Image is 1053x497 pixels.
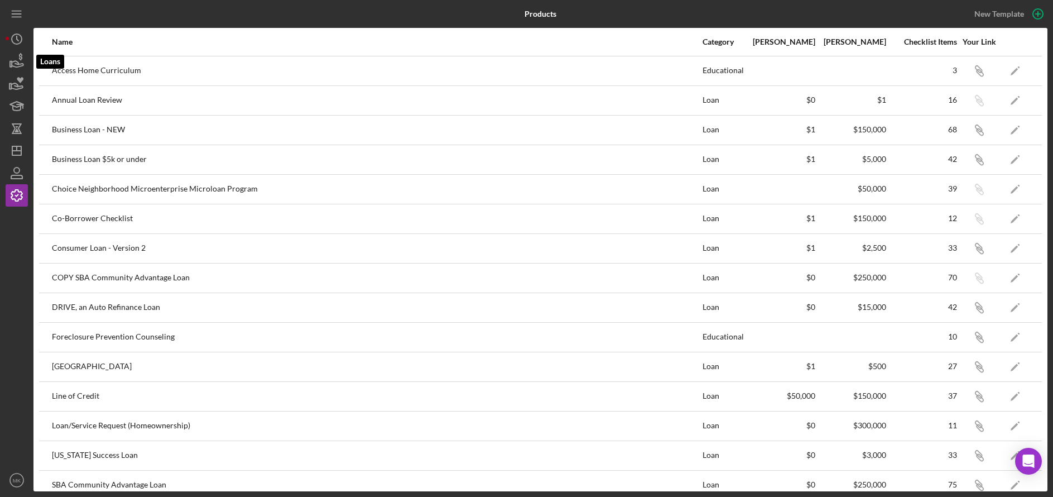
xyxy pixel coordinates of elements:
div: Business Loan - NEW [52,116,701,144]
div: $0 [746,273,815,282]
div: [PERSON_NAME] [746,37,815,46]
div: 68 [887,125,957,134]
div: Loan [703,442,744,470]
div: $1 [746,362,815,371]
div: $15,000 [816,303,886,312]
div: $0 [746,451,815,460]
div: $1 [746,214,815,223]
div: Your Link [958,37,1000,46]
div: $500 [816,362,886,371]
div: Loan [703,294,744,322]
div: $3,000 [816,451,886,460]
div: $0 [746,421,815,430]
div: Loan [703,412,744,440]
div: [US_STATE] Success Loan [52,442,701,470]
div: 10 [887,332,957,341]
div: Consumer Loan - Version 2 [52,235,701,262]
div: Checklist Items [887,37,957,46]
div: Loan [703,146,744,174]
div: Loan/Service Request (Homeownership) [52,412,701,440]
div: 33 [887,243,957,252]
div: $1 [746,243,815,252]
div: $0 [746,95,815,104]
div: 37 [887,391,957,400]
b: Products [525,9,556,18]
div: Educational [703,57,744,85]
div: 12 [887,214,957,223]
div: New Template [974,6,1024,22]
div: $250,000 [816,273,886,282]
button: New Template [968,6,1047,22]
div: Co-Borrower Checklist [52,205,701,233]
div: Open Intercom Messenger [1015,448,1042,475]
div: $50,000 [746,391,815,400]
div: Category [703,37,744,46]
div: Business Loan $5k or under [52,146,701,174]
div: Loan [703,205,744,233]
div: Foreclosure Prevention Counseling [52,323,701,351]
div: [GEOGRAPHIC_DATA] [52,353,701,381]
div: $2,500 [816,243,886,252]
div: $1 [746,155,815,164]
div: $300,000 [816,421,886,430]
div: Name [52,37,701,46]
div: 33 [887,451,957,460]
div: $150,000 [816,214,886,223]
div: Educational [703,323,744,351]
div: Loan [703,353,744,381]
div: $1 [816,95,886,104]
div: 75 [887,480,957,489]
div: Line of Credit [52,383,701,410]
div: $5,000 [816,155,886,164]
div: $150,000 [816,125,886,134]
div: DRIVE, an Auto Refinance Loan [52,294,701,322]
div: Loan [703,264,744,292]
div: $0 [746,480,815,489]
div: $150,000 [816,391,886,400]
div: Annual Loan Review [52,87,701,114]
div: 16 [887,95,957,104]
div: $0 [746,303,815,312]
div: COPY SBA Community Advantage Loan [52,264,701,292]
div: Loan [703,87,744,114]
div: 42 [887,303,957,312]
div: $50,000 [816,184,886,193]
div: 27 [887,362,957,371]
button: MK [6,469,28,491]
div: [PERSON_NAME] [816,37,886,46]
div: Loan [703,235,744,262]
div: 39 [887,184,957,193]
text: MK [13,477,21,484]
div: Loan [703,383,744,410]
div: 3 [887,66,957,75]
div: 11 [887,421,957,430]
div: Loan [703,175,744,203]
div: Loan [703,116,744,144]
div: $250,000 [816,480,886,489]
div: 70 [887,273,957,282]
div: $1 [746,125,815,134]
div: Choice Neighborhood Microenterprise Microloan Program [52,175,701,203]
div: Access Home Curriculum [52,57,701,85]
div: 42 [887,155,957,164]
